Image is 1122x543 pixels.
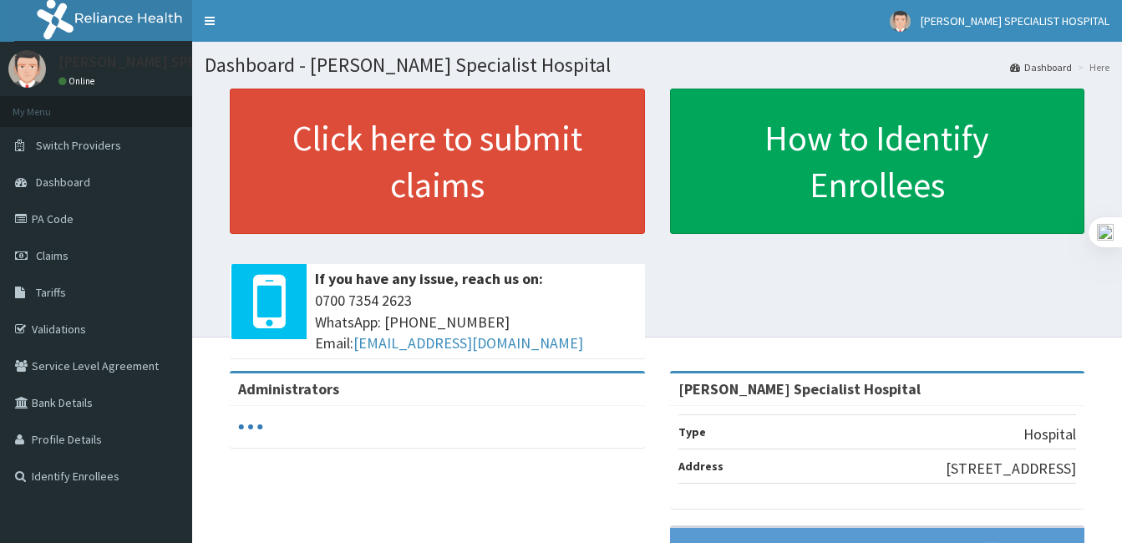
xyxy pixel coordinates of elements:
[230,89,645,234] a: Click here to submit claims
[1023,424,1076,445] p: Hospital
[946,458,1076,480] p: [STREET_ADDRESS]
[1010,60,1072,74] a: Dashboard
[238,379,339,398] b: Administrators
[36,175,90,190] span: Dashboard
[58,75,99,87] a: Online
[353,333,583,353] a: [EMAIL_ADDRESS][DOMAIN_NAME]
[315,290,637,354] span: 0700 7354 2623 WhatsApp: [PHONE_NUMBER] Email:
[678,459,723,474] b: Address
[890,11,911,32] img: User Image
[670,89,1085,234] a: How to Identify Enrollees
[238,414,263,439] svg: audio-loading
[205,54,1109,76] h1: Dashboard - [PERSON_NAME] Specialist Hospital
[678,424,706,439] b: Type
[921,13,1109,28] span: [PERSON_NAME] SPECIALIST HOSPITAL
[315,269,543,288] b: If you have any issue, reach us on:
[36,248,69,263] span: Claims
[58,54,314,69] p: [PERSON_NAME] SPECIALIST HOSPITAL
[8,50,46,88] img: User Image
[1074,60,1109,74] li: Here
[36,138,121,153] span: Switch Providers
[36,285,66,300] span: Tariffs
[678,379,921,398] strong: [PERSON_NAME] Specialist Hospital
